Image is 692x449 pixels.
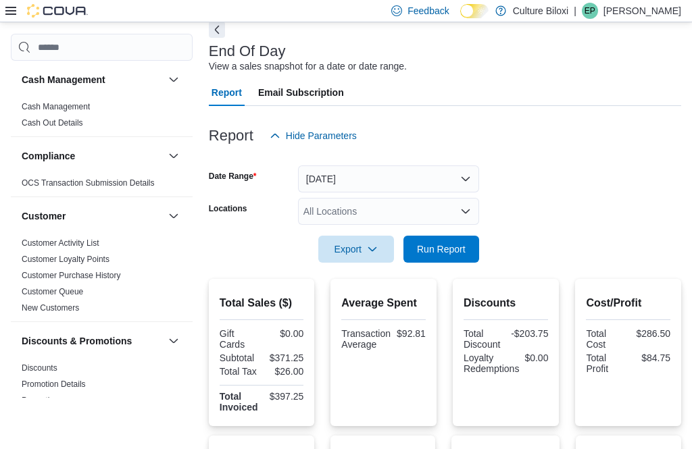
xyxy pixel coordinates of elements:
button: Discounts & Promotions [166,333,182,349]
span: Export [326,236,386,263]
div: Transaction Average [341,328,391,350]
a: Cash Management [22,102,90,111]
div: Customer [11,235,193,321]
button: Cash Management [22,73,163,86]
button: Customer [166,208,182,224]
span: Hide Parameters [286,129,357,142]
a: Discounts [22,363,57,373]
div: $286.50 [631,328,670,339]
h2: Discounts [464,295,549,311]
div: Total Tax [220,366,259,377]
h3: Discounts & Promotions [22,334,132,348]
button: Hide Parameters [264,122,362,149]
div: Total Discount [464,328,503,350]
div: $397.25 [264,391,303,402]
a: OCS Transaction Submission Details [22,178,155,188]
div: Subtotal [220,352,259,363]
button: Open list of options [460,206,471,217]
div: Total Profit [586,352,625,374]
a: Customer Loyalty Points [22,255,109,264]
button: Compliance [166,148,182,164]
span: Run Report [417,242,466,256]
span: Feedback [407,4,449,18]
button: [DATE] [298,165,479,192]
h3: Cash Management [22,73,105,86]
input: Dark Mode [460,4,489,18]
p: [PERSON_NAME] [603,3,681,19]
button: Customer [22,209,163,223]
h3: End Of Day [209,43,286,59]
a: New Customers [22,303,79,313]
div: $92.81 [396,328,426,339]
div: Compliance [11,175,193,196]
div: Total Cost [586,328,625,350]
button: Discounts & Promotions [22,334,163,348]
span: Report [212,79,242,106]
label: Locations [209,203,247,214]
span: Dark Mode [460,18,461,19]
h2: Average Spent [341,295,426,311]
div: Cash Management [11,99,193,136]
button: Compliance [22,149,163,163]
div: $371.25 [264,352,303,363]
h2: Total Sales ($) [220,295,304,311]
strong: Total Invoiced [220,391,258,413]
img: Cova [27,4,88,18]
button: Next [209,22,225,38]
h3: Customer [22,209,66,223]
div: Loyalty Redemptions [464,352,520,374]
div: Discounts & Promotions [11,360,193,414]
button: Cash Management [166,72,182,88]
label: Date Range [209,171,257,182]
a: Customer Purchase History [22,271,121,280]
span: EP [585,3,595,19]
div: View a sales snapshot for a date or date range. [209,59,407,74]
p: | [574,3,576,19]
a: Promotion Details [22,379,86,389]
a: Customer Queue [22,287,83,296]
div: $0.00 [264,328,303,339]
h3: Compliance [22,149,75,163]
button: Export [318,236,394,263]
span: Email Subscription [258,79,344,106]
button: Run Report [403,236,479,263]
div: $0.00 [524,352,548,363]
a: Promotions [22,396,63,405]
div: Gift Cards [220,328,259,350]
div: $84.75 [631,352,670,363]
div: -$203.75 [509,328,549,339]
a: Cash Out Details [22,118,83,128]
h3: Report [209,128,253,144]
p: Culture Biloxi [513,3,568,19]
a: Customer Activity List [22,238,99,248]
div: Enid Poole [582,3,598,19]
h2: Cost/Profit [586,295,670,311]
div: $26.00 [264,366,303,377]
